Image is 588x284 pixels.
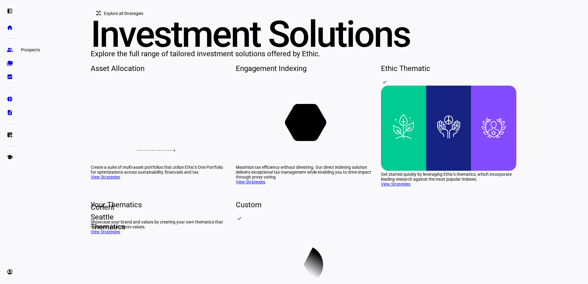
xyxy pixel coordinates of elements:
[7,60,13,66] eth-mat-symbol: folder_copy
[91,64,226,73] div: Asset Allocation
[91,175,120,179] a: View Strategies
[4,57,16,69] a: folder_copy
[91,7,151,20] button: Explore all Strategies
[236,200,371,210] div: Custom
[7,96,13,102] eth-mat-symbol: pie_chart
[91,219,226,229] div: Showcase your brand and values by creating your own thematics that represent your clients values.
[7,8,13,14] eth-mat-symbol: left_panel_open
[91,200,226,210] div: Your Thematics
[236,165,371,179] div: Maximize tax efficiency without divesting. Our direct indexing solution delivers exceptional tax ...
[7,154,13,160] eth-mat-symbol: school
[7,24,13,31] eth-mat-symbol: home
[4,71,16,83] a: bid_landscape
[86,202,96,232] span: Corient Seattle Thematics
[237,216,242,221] mat-icon: check
[18,46,43,53] div: Prospects
[91,20,517,49] div: Investment Solutions
[7,109,13,116] eth-mat-symbol: description
[381,182,410,186] a: View Strategies
[96,10,102,16] mat-icon: tactic
[236,179,265,184] a: View Strategies
[4,21,16,34] a: home
[91,49,517,59] div: Explore the full range of tailored investment solutions offered by Ethic.
[382,79,387,84] mat-icon: check
[4,106,16,119] a: description
[7,132,13,138] eth-mat-symbol: list_alt_add
[91,229,120,234] a: View Strategies
[7,269,13,275] eth-mat-symbol: account_circle
[4,44,16,56] a: group
[381,172,516,182] div: Get started quickly by leveraging Ethic’s thematics, which incorporate leading research against t...
[91,165,226,175] div: Create a suite of multi-asset portfolios that utilize Ethic’s One Portfolio for optimizations acr...
[7,47,13,53] eth-mat-symbol: group
[381,64,516,73] div: Ethic Thematic
[7,74,13,80] eth-mat-symbol: bid_landscape
[4,93,16,105] a: pie_chart
[104,7,143,20] span: Explore all Strategies
[236,64,371,73] div: Engagement Indexing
